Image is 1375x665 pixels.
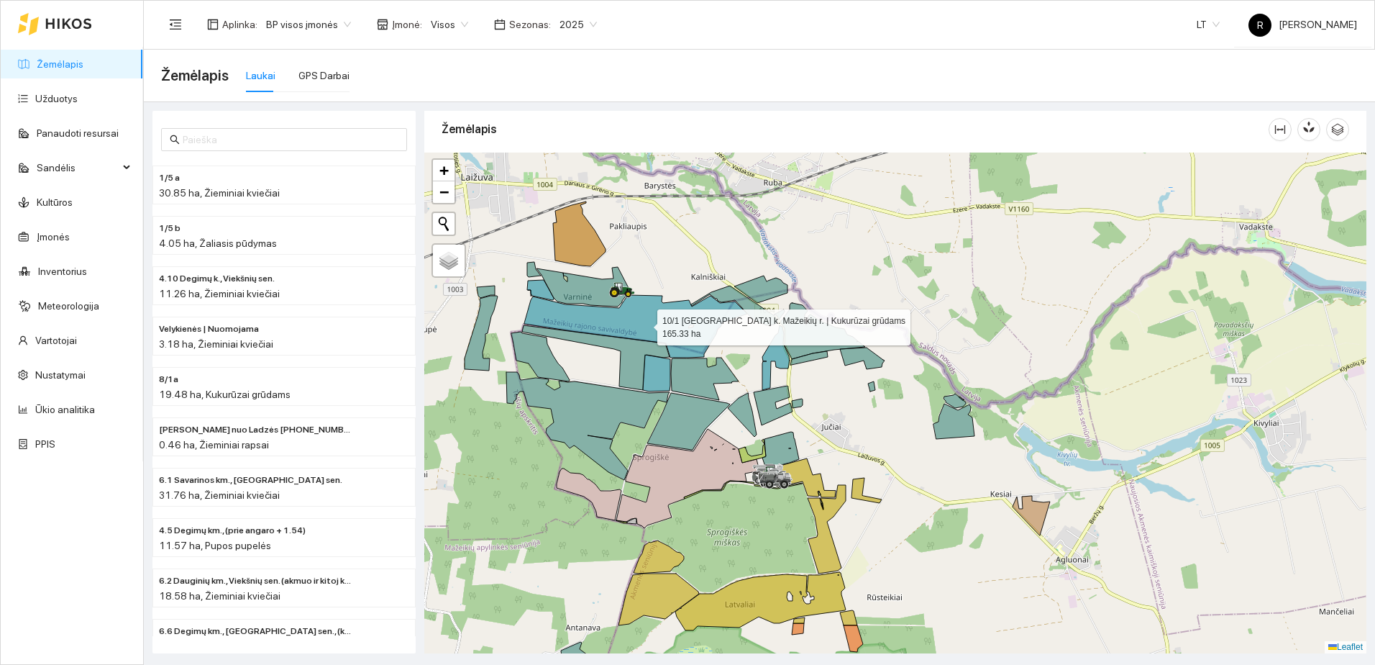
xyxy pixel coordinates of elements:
[159,474,342,487] span: 6.1 Savarinos km., Viekšnių sen.
[298,68,350,83] div: GPS Darbai
[159,590,280,602] span: 18.58 ha, Žieminiai kviečiai
[37,153,119,182] span: Sandėlis
[159,540,271,551] span: 11.57 ha, Pupos pupelės
[37,127,119,139] a: Panaudoti resursai
[37,58,83,70] a: Žemėlapis
[377,19,388,30] span: shop
[35,335,77,346] a: Vartotojai
[159,524,306,538] span: 4.5 Degimų km., (prie angaro + 1.54)
[35,369,86,381] a: Nustatymai
[161,64,229,87] span: Žemėlapis
[1269,118,1292,141] button: column-width
[183,132,398,148] input: Paieška
[159,237,277,249] span: 4.05 ha, Žaliasis pūdymas
[159,171,180,185] span: 1/5 a
[1248,19,1357,30] span: [PERSON_NAME]
[159,222,181,235] span: 1/5 b
[159,373,178,386] span: 8/1a
[159,625,352,638] span: 6.6 Degimų km., Savarinos sen., (kitoj pusėj malūno)
[159,389,291,400] span: 19.48 ha, Kukurūzai grūdams
[161,10,190,39] button: menu-fold
[159,272,275,286] span: 4.10 Degimų k., Viekšnių sen.
[170,135,180,145] span: search
[494,19,506,30] span: calendar
[169,18,182,31] span: menu-fold
[433,181,454,203] a: Zoom out
[1257,14,1264,37] span: R
[392,17,422,32] span: Įmonė :
[159,322,259,336] span: Velykienės | Nuomojama
[433,213,454,235] button: Initiate a new search
[37,196,73,208] a: Kultūros
[207,19,219,30] span: layout
[159,489,280,501] span: 31.76 ha, Žieminiai kviečiai
[37,231,70,243] a: Įmonės
[431,14,468,35] span: Visos
[35,438,55,450] a: PPIS
[159,423,352,437] span: Paškevičiaus Felikso nuo Ladzės (2) 229525-2470 - 2
[222,17,257,32] span: Aplinka :
[433,160,454,181] a: Zoom in
[509,17,551,32] span: Sezonas :
[1269,124,1291,135] span: column-width
[38,300,99,312] a: Meteorologija
[1197,14,1220,35] span: LT
[439,183,449,201] span: −
[159,187,280,199] span: 30.85 ha, Žieminiai kviečiai
[159,574,352,588] span: 6.2 Dauginių km., Viekšnių sen. (akmuo ir kitoj kelio pusėj)
[246,68,275,83] div: Laukai
[439,161,449,179] span: +
[159,288,280,299] span: 11.26 ha, Žieminiai kviečiai
[433,245,465,276] a: Layers
[35,93,78,104] a: Užduotys
[442,109,1269,150] div: Žemėlapis
[35,404,95,415] a: Ūkio analitika
[159,338,273,350] span: 3.18 ha, Žieminiai kviečiai
[1328,642,1363,652] a: Leaflet
[159,439,269,451] span: 0.46 ha, Žieminiai rapsai
[266,14,351,35] span: BP visos įmonės
[559,14,597,35] span: 2025
[38,266,87,277] a: Inventorius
